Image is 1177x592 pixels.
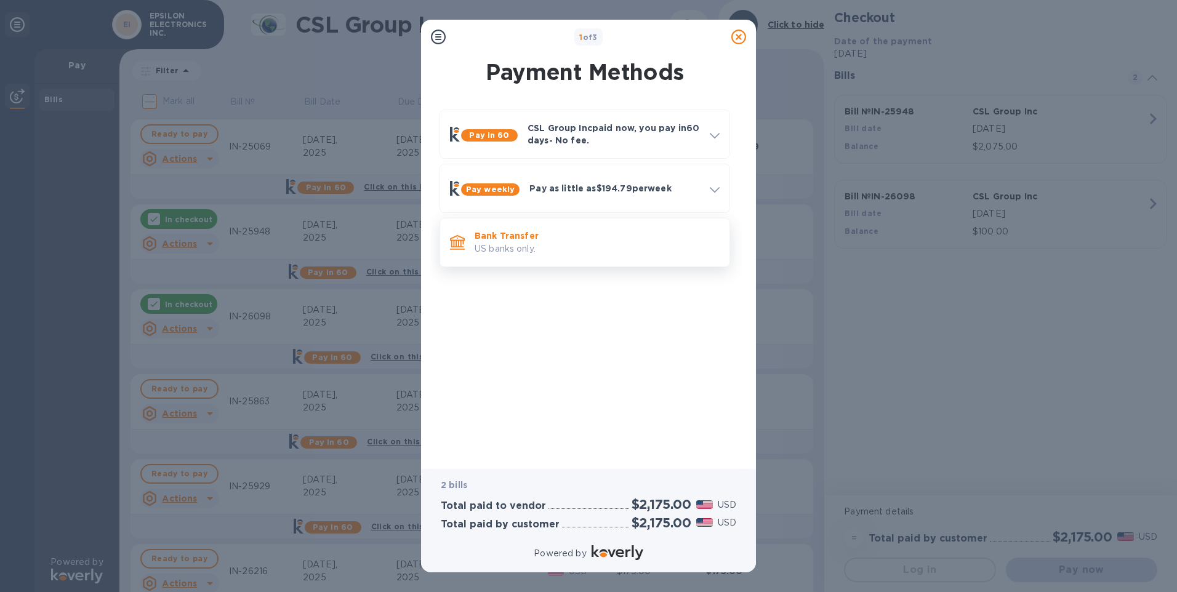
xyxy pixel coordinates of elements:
[469,130,509,140] b: Pay in 60
[718,498,736,511] p: USD
[475,242,720,255] p: US banks only.
[534,547,586,560] p: Powered by
[441,500,546,512] h3: Total paid to vendor
[441,519,560,530] h3: Total paid by customer
[579,33,598,42] b: of 3
[529,182,700,194] p: Pay as little as $194.79 per week
[632,515,691,530] h2: $2,175.00
[718,516,736,529] p: USD
[696,500,713,509] img: USD
[632,497,691,512] h2: $2,175.00
[475,230,720,242] p: Bank Transfer
[437,59,733,85] h1: Payment Methods
[466,185,515,194] b: Pay weekly
[696,518,713,527] img: USD
[579,33,582,42] span: 1
[592,545,643,560] img: Logo
[441,480,467,490] b: 2 bills
[528,122,700,146] p: CSL Group Inc paid now, you pay in 60 days - No fee.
